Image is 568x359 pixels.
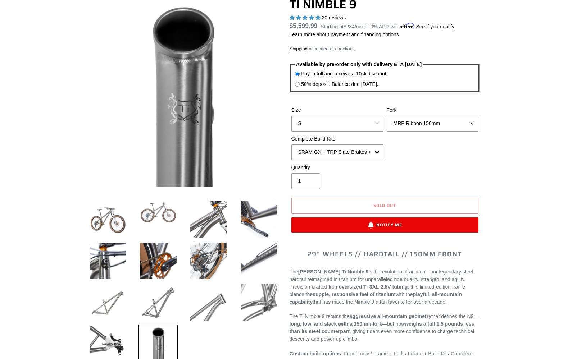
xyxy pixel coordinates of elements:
label: Pay in full and receive a 10% discount. [301,70,387,78]
img: Load image into Gallery viewer, TI NIMBLE 9 [88,241,128,281]
button: Notify Me [291,217,478,233]
p: The Ti Nimble 9 retains the that defines the N9— —but now , giving riders even more confidence to... [290,313,480,343]
span: 4.90 stars [290,15,322,20]
span: Sold out [373,202,396,209]
label: Quantity [291,164,383,171]
a: See if you qualify - Learn more about Affirm Financing (opens in modal) [416,24,454,29]
img: Load image into Gallery viewer, TI NIMBLE 9 [239,241,279,281]
strong: weighs a full 1.5 pounds less than its steel counterpart [290,321,474,334]
label: Fork [387,106,478,114]
label: 50% deposit. Balance due [DATE]. [301,80,378,88]
a: Shipping [290,46,308,52]
span: $5,599.99 [290,22,318,29]
img: Load image into Gallery viewer, TI NIMBLE 9 [189,199,228,239]
strong: long, low, and slack with a 150mm fork [290,321,382,327]
label: Size [291,106,383,114]
strong: [PERSON_NAME] Ti Nimble 9 [298,269,369,275]
p: Starting at /mo or 0% APR with . [321,21,454,31]
p: . Frame only / Frame + Fork / Frame + Build Kit / Complete [290,350,480,358]
strong: supple, responsive feel of titanium [313,291,395,297]
img: Load image into Gallery viewer, TI NIMBLE 9 [138,283,178,322]
img: Load image into Gallery viewer, TI NIMBLE 9 [239,199,279,239]
legend: Available by pre-order only with delivery ETA [DATE] [295,61,423,68]
label: Complete Build Kits [291,135,383,143]
img: Load image into Gallery viewer, TI NIMBLE 9 [88,283,128,322]
strong: oversized Ti-3AL-2.5V tubing [338,284,408,290]
a: Learn more about payment and financing options [290,32,399,37]
img: Load image into Gallery viewer, TI NIMBLE 9 [239,283,279,322]
span: 20 reviews [322,15,346,20]
img: Load image into Gallery viewer, TI NIMBLE 9 [189,241,228,281]
img: Load image into Gallery viewer, TI NIMBLE 9 [189,283,228,322]
span: 29" WHEELS // HARDTAIL // 150MM FRONT [308,249,462,259]
img: Load image into Gallery viewer, TI NIMBLE 9 [88,199,128,239]
strong: aggressive all-mountain geometry [350,313,431,319]
div: calculated at checkout. [290,45,480,52]
span: Affirm [400,23,415,29]
img: Load image into Gallery viewer, TI NIMBLE 9 [138,241,178,281]
button: Sold out [291,198,478,214]
p: The is the evolution of an icon—our legendary steel hardtail reimagined in titanium for unparalle... [290,268,480,306]
strong: Custom build options [290,351,341,356]
img: Load image into Gallery viewer, TI NIMBLE 9 [138,199,178,225]
span: $234 [344,24,355,29]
